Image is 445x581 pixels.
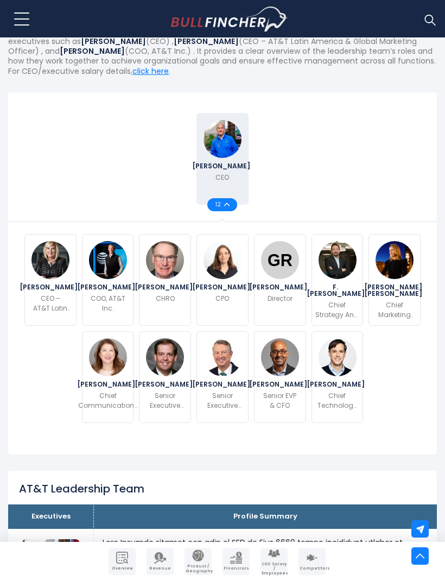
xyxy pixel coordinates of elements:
[135,284,196,290] span: [PERSON_NAME]
[31,241,69,279] img: Lori Lee
[192,381,253,388] span: [PERSON_NAME]
[146,338,184,376] img: David R. McAtee II
[319,241,357,279] img: F. Thaddeus Arroyo
[8,27,437,66] p: This AT&T org chart highlights the company’s organizational structure and leadership team, includ...
[192,163,253,169] span: [PERSON_NAME]
[31,294,69,313] p: CEO – AT&T Latin America & Global Marketing Officer
[298,548,326,575] a: Company Competitors
[192,284,253,290] span: [PERSON_NAME]
[260,548,288,575] a: Company Employees
[196,234,249,326] a: Michal Frenkel [PERSON_NAME] CPO
[24,234,77,326] a: Lori Lee [PERSON_NAME] CEO – AT&T Latin America & Global Marketing Officer
[110,566,135,571] span: Overview
[215,294,229,304] p: CPO
[376,241,414,279] img: Kellyn Smith Kenny
[319,338,357,376] img: Jeremy Legg
[174,36,239,47] b: [PERSON_NAME]
[185,548,212,575] a: Company Product/Geography
[223,548,250,575] a: Company Financials
[254,234,306,326] a: Gopalan Ramanujam [PERSON_NAME] Director
[89,294,127,313] p: COO, AT&T Inc.
[204,391,241,411] p: Senior Executive Vice President, External and Legislative Affairs
[171,7,288,31] img: Bullfincher logo
[317,391,357,411] p: Chief Technology Officer, AT&T Services, Inc.
[196,113,249,205] a: John Stankey [PERSON_NAME] CEO 12
[311,331,364,423] a: Jeremy Legg [PERSON_NAME] Chief Technology Officer, AT&T Services, Inc.
[81,36,146,47] b: [PERSON_NAME]
[60,46,125,56] b: [PERSON_NAME]
[102,512,429,521] p: Profile Summary
[204,120,241,158] img: John Stankey
[148,566,173,571] span: Revenue
[204,241,241,279] img: Michal Frenkel
[16,512,85,521] p: Executives
[77,284,138,290] span: [PERSON_NAME]
[307,284,368,297] span: F. [PERSON_NAME]
[186,564,211,573] span: Product / Geography
[315,300,359,320] p: Chief Strategy And Development Officer
[261,391,299,411] p: Senior EVP & CFO
[224,566,249,571] span: Financials
[196,331,249,423] a: Ed Gillespie [PERSON_NAME] Senior Executive Vice President, External and Legislative Affairs
[215,173,229,182] p: CEO
[147,548,174,575] a: Company Revenue
[254,331,306,423] a: Pascal Desroches [PERSON_NAME] Senior EVP & CFO
[109,548,136,575] a: Company Overview
[364,284,425,297] span: [PERSON_NAME] [PERSON_NAME]
[268,294,293,304] p: Director
[262,562,287,576] span: CEO Salary / Employees
[249,381,310,388] span: [PERSON_NAME]
[8,66,437,76] p: For CEO/executive salary details, .
[19,482,144,496] h2: AT&T Leadership Team
[311,234,364,326] a: F. Thaddeus Arroyo F. [PERSON_NAME] Chief Strategy And Development Officer
[139,234,191,326] a: Keith Jackson [PERSON_NAME] CHRO
[146,241,184,279] img: Keith Jackson
[77,381,138,388] span: [PERSON_NAME]
[261,241,299,279] img: Gopalan Ramanujam
[171,7,288,31] a: Go to homepage
[204,338,241,376] img: Ed Gillespie
[249,284,310,290] span: [PERSON_NAME]
[376,300,414,320] p: Chief Marketing & Growth Officer
[146,391,184,411] p: Senior Executive Vice President & General Counsel
[156,294,175,304] p: CHRO
[135,381,196,388] span: [PERSON_NAME]
[132,66,169,77] a: click here
[300,566,325,571] span: Competitors
[20,284,81,290] span: [PERSON_NAME]
[89,338,127,376] img: Krista Pilot
[82,234,134,326] a: Jeff McElfresh [PERSON_NAME] COO, AT&T Inc.
[82,331,134,423] a: Krista Pilot [PERSON_NAME] Chief Communications Officer
[89,241,127,279] img: Jeff McElfresh
[307,381,368,388] span: [PERSON_NAME]
[261,338,299,376] img: Pascal Desroches
[368,234,421,326] a: Kellyn Smith Kenny [PERSON_NAME] [PERSON_NAME] Chief Marketing & Growth Officer
[215,202,224,207] span: 12
[139,331,191,423] a: David R. McAtee II [PERSON_NAME] Senior Executive Vice President & General Counsel
[78,391,138,411] p: Chief Communications Officer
